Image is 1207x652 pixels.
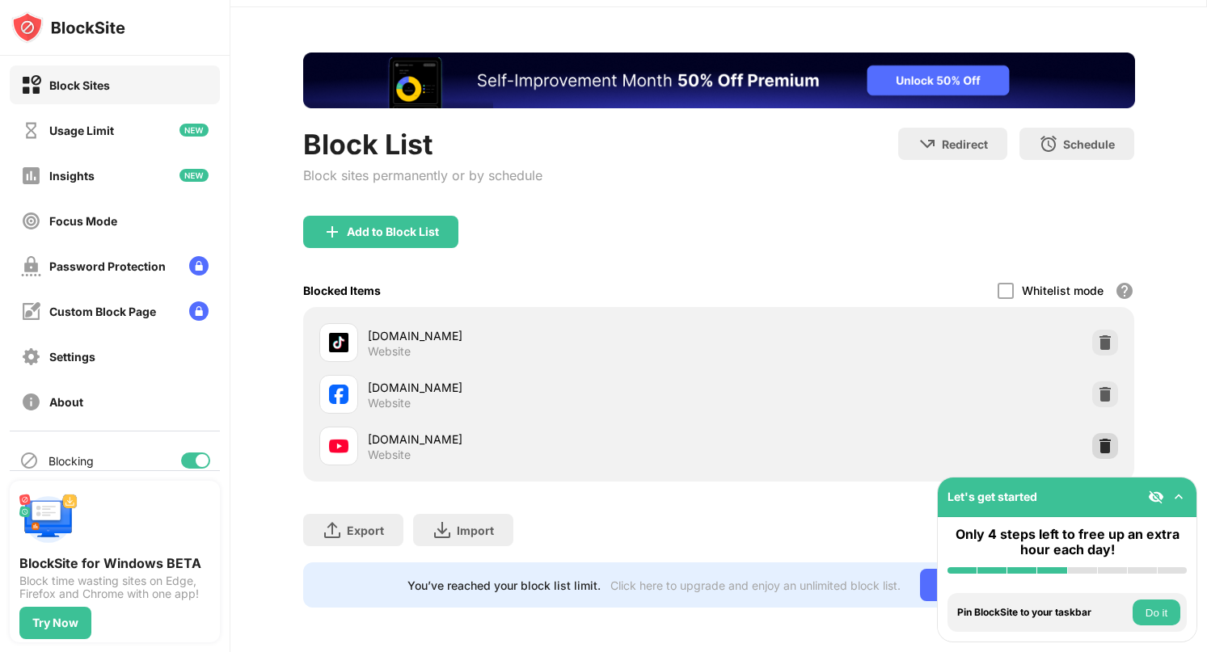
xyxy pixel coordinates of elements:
div: Settings [49,350,95,364]
div: Only 4 steps left to free up an extra hour each day! [947,527,1187,557]
iframe: Banner [303,53,1135,108]
div: Focus Mode [49,214,117,228]
div: Website [368,448,411,462]
img: lock-menu.svg [189,256,209,276]
div: Try Now [32,616,78,629]
div: Usage Limit [49,124,114,137]
img: omni-setup-toggle.svg [1171,489,1187,505]
img: time-usage-off.svg [21,120,41,141]
div: Block Sites [49,78,110,92]
img: logo-blocksite.svg [11,11,125,44]
div: Go Unlimited [920,569,1031,601]
div: Pin BlockSite to your taskbar [957,607,1129,618]
div: Password Protection [49,259,166,273]
img: blocking-icon.svg [19,451,39,470]
div: Import [457,524,494,537]
div: Website [368,396,411,410]
div: [DOMAIN_NAME] [368,327,719,344]
div: Blocked Items [303,284,381,297]
img: new-icon.svg [179,169,209,182]
div: Insights [49,169,95,183]
img: about-off.svg [21,392,41,412]
img: password-protection-off.svg [21,256,41,276]
div: Schedule [1063,137,1115,151]
img: lock-menu.svg [189,301,209,321]
div: Blocking [49,454,94,468]
img: new-icon.svg [179,124,209,137]
img: push-desktop.svg [19,490,78,549]
div: [DOMAIN_NAME] [368,379,719,396]
div: Export [347,524,384,537]
img: customize-block-page-off.svg [21,301,41,322]
div: About [49,395,83,409]
img: eye-not-visible.svg [1148,489,1164,505]
div: Block List [303,128,542,161]
img: focus-off.svg [21,211,41,231]
img: block-on.svg [21,75,41,95]
img: insights-off.svg [21,166,41,186]
img: favicons [329,385,348,404]
div: Whitelist mode [1022,284,1104,297]
div: Block time wasting sites on Edge, Firefox and Chrome with one app! [19,574,210,600]
img: favicons [329,436,348,456]
div: Redirect [942,137,988,151]
img: favicons [329,333,348,352]
button: Do it [1133,599,1180,625]
div: Click here to upgrade and enjoy an unlimited block list. [610,578,901,592]
div: Add to Block List [347,225,439,238]
div: Let's get started [947,490,1037,503]
img: settings-off.svg [21,347,41,367]
div: Block sites permanently or by schedule [303,167,542,183]
div: [DOMAIN_NAME] [368,431,719,448]
div: BlockSite for Windows BETA [19,555,210,571]
div: Website [368,344,411,359]
div: Custom Block Page [49,305,156,318]
div: You’ve reached your block list limit. [407,578,601,592]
